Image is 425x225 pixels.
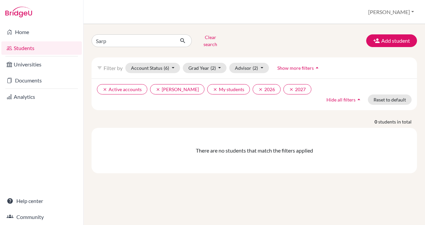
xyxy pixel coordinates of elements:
[1,58,82,71] a: Universities
[1,90,82,103] a: Analytics
[1,41,82,55] a: Students
[253,84,281,94] button: clear2026
[258,87,263,92] i: clear
[321,94,368,105] button: Hide all filtersarrow_drop_up
[326,97,356,102] span: Hide all filters
[207,84,250,94] button: clearMy students
[368,94,412,105] button: Reset to default
[156,87,160,92] i: clear
[103,87,107,92] i: clear
[375,118,378,125] strong: 0
[253,65,258,71] span: (2)
[1,210,82,224] a: Community
[365,6,417,18] button: [PERSON_NAME]
[104,65,123,71] span: Filter by
[283,84,311,94] button: clear2027
[289,87,294,92] i: clear
[183,63,227,73] button: Grad Year(2)
[5,7,32,17] img: Bridge-U
[92,34,174,47] input: Find student by name...
[164,65,169,71] span: (6)
[97,84,147,94] button: clearActive accounts
[272,63,326,73] button: Show more filtersarrow_drop_up
[1,194,82,208] a: Help center
[356,96,362,103] i: arrow_drop_up
[210,65,216,71] span: (2)
[97,147,412,155] div: There are no students that match the filters applied
[150,84,204,94] button: clear[PERSON_NAME]
[125,63,180,73] button: Account Status(6)
[277,65,314,71] span: Show more filters
[192,32,229,49] button: Clear search
[229,63,269,73] button: Advisor(2)
[366,34,417,47] button: Add student
[314,64,320,71] i: arrow_drop_up
[97,65,102,70] i: filter_list
[378,118,417,125] span: students in total
[213,87,218,92] i: clear
[1,74,82,87] a: Documents
[1,25,82,39] a: Home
